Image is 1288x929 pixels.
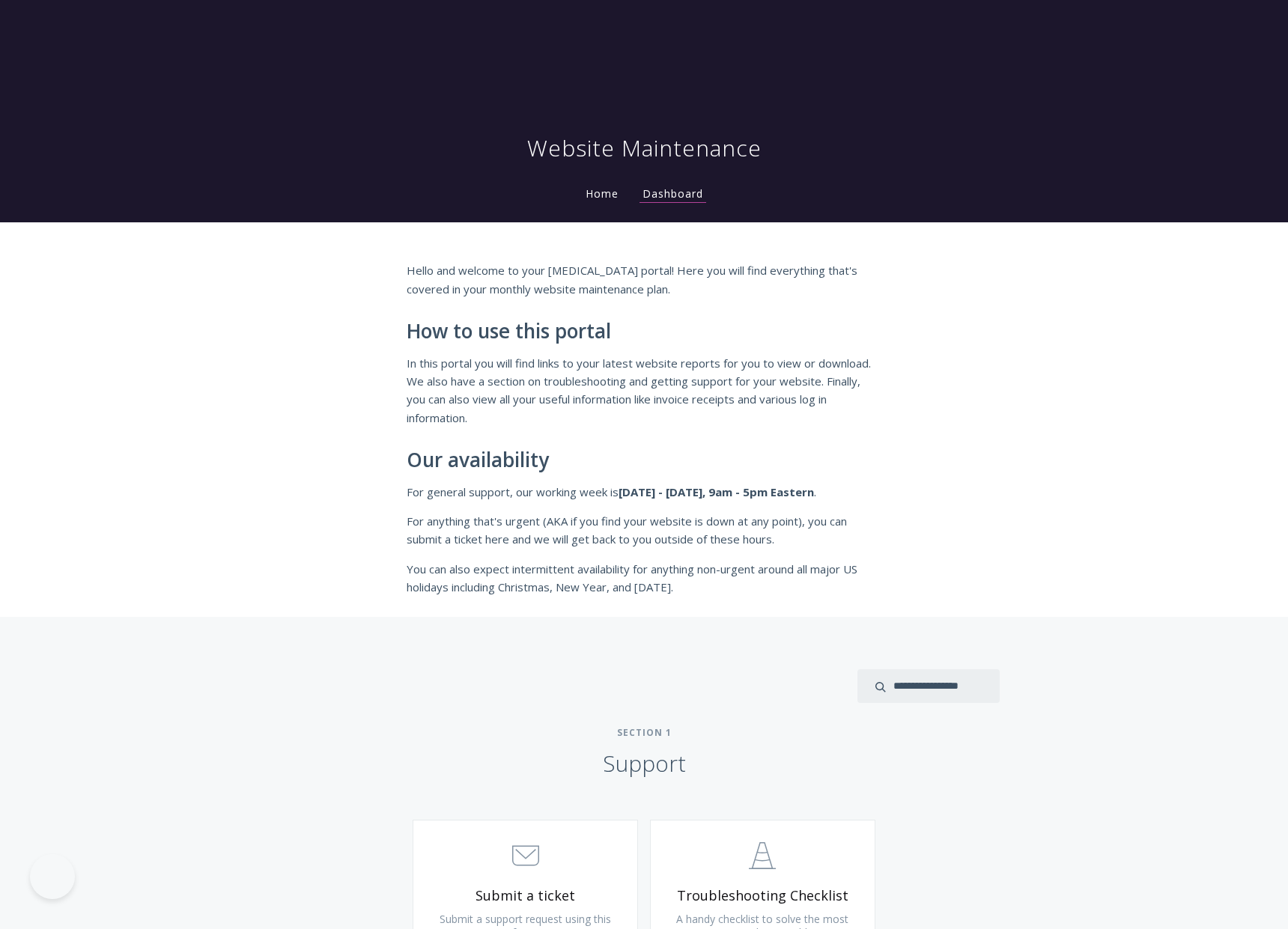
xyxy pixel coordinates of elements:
[407,320,881,343] h2: How to use this portal
[673,887,852,904] span: Troubleshooting Checklist
[527,133,762,163] h1: Website Maintenance
[857,669,1000,703] input: search input
[407,261,881,298] p: Hello and welcome to your [MEDICAL_DATA] portal! Here you will find everything that's covered in ...
[407,560,881,597] p: You can also expect intermittent availability for anything non-urgent around all major US holiday...
[407,483,881,501] p: For general support, our working week is .
[30,854,75,899] iframe: Toggle Customer Support
[640,186,706,203] a: Dashboard
[407,449,881,472] h2: Our availability
[407,512,881,549] p: For anything that's urgent (AKA if you find your website is down at any point), you can submit a ...
[619,484,814,499] strong: [DATE] - [DATE], 9am - 5pm Eastern
[583,186,622,201] a: Home
[407,354,881,427] p: In this portal you will find links to your latest website reports for you to view or download. We...
[436,887,615,904] span: Submit a ticket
